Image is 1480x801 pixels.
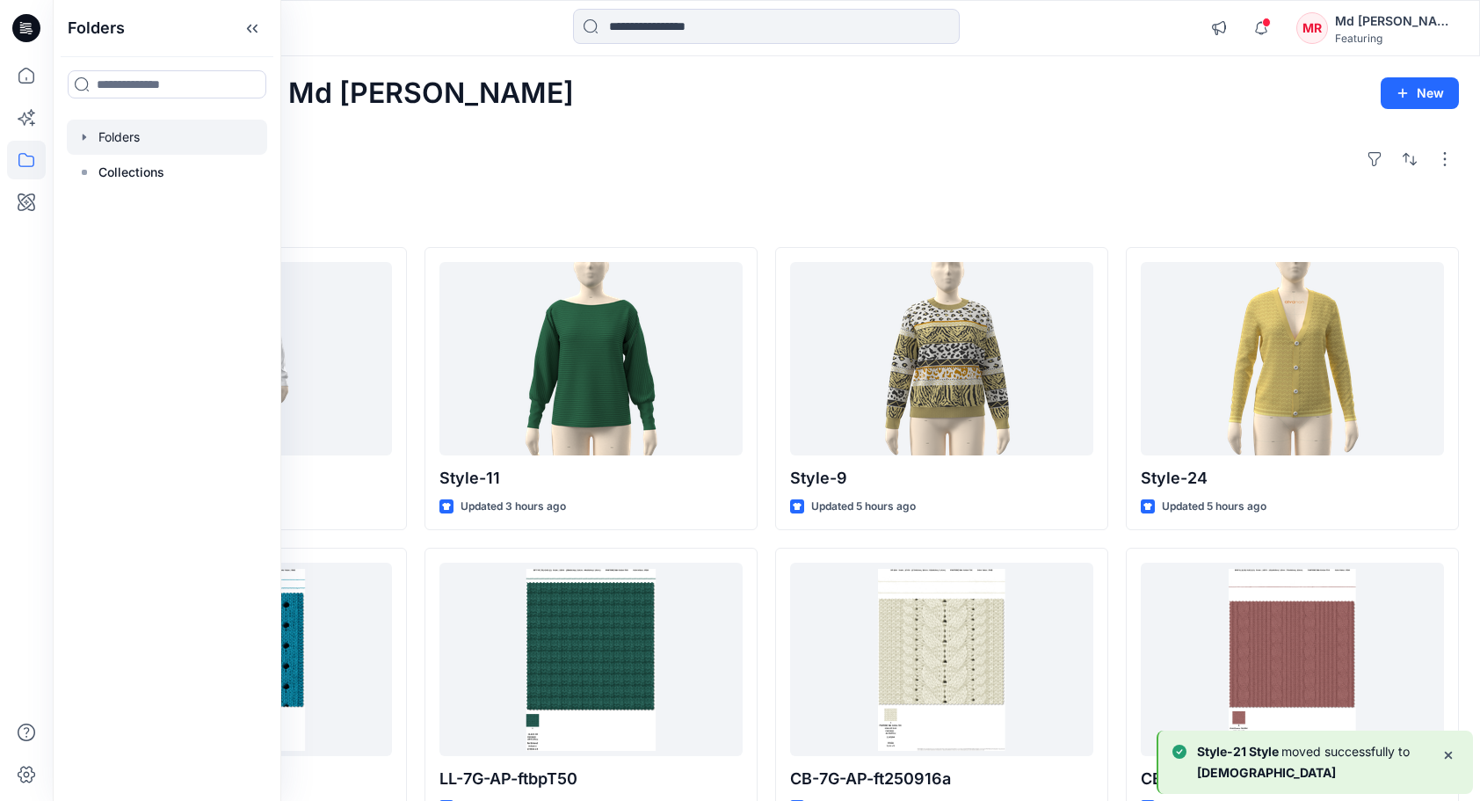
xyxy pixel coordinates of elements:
[1335,11,1458,32] div: Md [PERSON_NAME][DEMOGRAPHIC_DATA]
[1141,563,1444,756] a: CB-12G-AP-ft250916b
[74,208,1459,229] h4: Styles
[790,767,1093,791] p: CB-7G-AP-ft250916a
[1335,32,1458,45] div: Featuring
[439,262,743,455] a: Style-11
[461,498,566,516] p: Updated 3 hours ago
[74,77,574,110] h2: Welcome back, Md [PERSON_NAME]
[790,262,1093,455] a: Style-9
[1197,741,1427,783] p: moved successfully to
[1381,77,1459,109] button: New
[439,466,743,491] p: Style-11
[1141,767,1444,791] p: CB-12G-AP-ft250916b
[439,563,743,756] a: LL-7G-AP-ftbpT50
[439,767,743,791] p: LL-7G-AP-ftbpT50
[1162,498,1266,516] p: Updated 5 hours ago
[98,162,164,183] p: Collections
[1197,744,1281,759] b: Style-21 Style
[1197,765,1336,780] b: [DEMOGRAPHIC_DATA]
[790,563,1093,756] a: CB-7G-AP-ft250916a
[1150,724,1480,801] div: Notifications-bottom-right
[1296,12,1328,44] div: MR
[811,498,916,516] p: Updated 5 hours ago
[1141,466,1444,491] p: Style-24
[790,466,1093,491] p: Style-9
[1141,262,1444,455] a: Style-24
